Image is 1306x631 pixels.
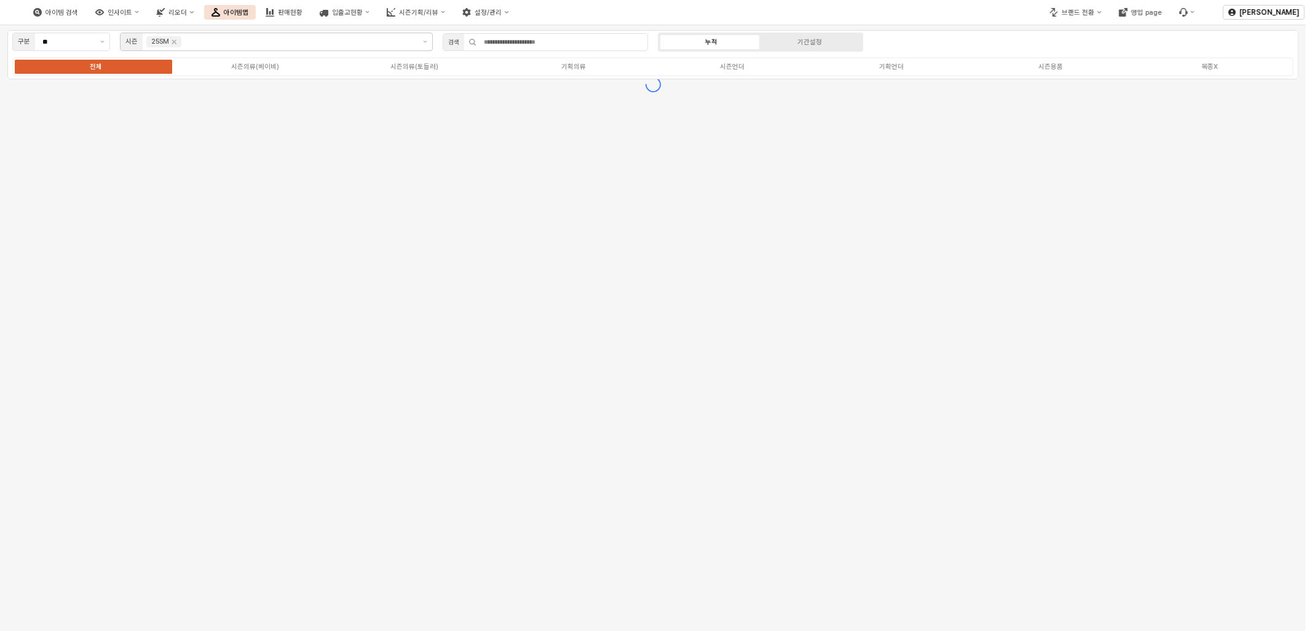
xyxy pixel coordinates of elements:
[1240,7,1299,17] p: [PERSON_NAME]
[176,62,335,72] label: 시즌의류(베이비)
[1112,5,1169,20] button: 영업 page
[172,39,176,44] div: Remove 25SM
[448,37,459,47] div: 검색
[204,5,256,20] button: 아이템맵
[151,36,169,47] div: 25SM
[879,63,904,71] div: 기획언더
[972,62,1131,72] label: 시즌용품
[812,62,972,72] label: 기획언더
[149,5,201,20] button: 리오더
[125,36,138,47] div: 시즌
[332,9,363,17] div: 입출고현황
[561,63,586,71] div: 기획의류
[17,62,176,72] label: 전체
[1062,9,1094,17] div: 브랜드 전환
[390,63,438,71] div: 시즌의류(토들러)
[231,63,279,71] div: 시즌의류(베이비)
[335,62,494,72] label: 시즌의류(토들러)
[761,37,859,47] label: 기간설정
[455,5,516,20] button: 설정/관리
[705,38,718,46] div: 누적
[494,62,653,72] label: 기획의류
[399,9,438,17] div: 시즌기획/리뷰
[797,38,822,46] div: 기간설정
[88,5,146,20] button: 인사이트
[418,33,432,50] button: 제안 사항 표시
[224,9,248,17] div: 아이템맵
[312,5,377,20] button: 입출고현황
[720,63,745,71] div: 시즌언더
[1201,63,1218,71] div: 복종X
[90,63,102,71] div: 전체
[1130,62,1289,72] label: 복종X
[26,5,85,20] button: 아이템 검색
[1131,9,1162,17] div: 영업 page
[1039,63,1063,71] div: 시즌용품
[379,5,453,20] button: 시즌기획/리뷰
[653,62,812,72] label: 시즌언더
[278,9,303,17] div: 판매현황
[475,9,502,17] div: 설정/관리
[258,5,310,20] button: 판매현황
[168,9,187,17] div: 리오더
[46,9,78,17] div: 아이템 검색
[1042,5,1109,20] button: 브랜드 전환
[18,36,30,47] div: 구분
[1172,5,1202,20] div: 버그 제보 및 기능 개선 요청
[108,9,132,17] div: 인사이트
[1223,5,1305,20] button: [PERSON_NAME]
[95,33,109,50] button: 제안 사항 표시
[662,37,761,47] label: 누적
